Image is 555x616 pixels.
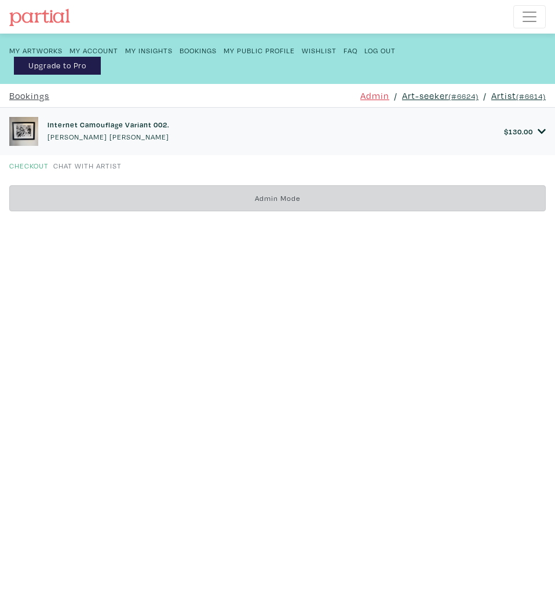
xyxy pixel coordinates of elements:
a: Log Out [364,43,396,57]
h6: $ [504,127,533,136]
small: Chat with artist [53,161,122,170]
a: My Account [70,43,118,57]
small: Checkout [9,161,49,170]
a: My Public Profile [224,43,295,57]
small: My Artworks [9,46,63,55]
span: / [483,89,487,102]
div: Admin Mode [9,185,546,211]
small: (#6624) [448,91,479,101]
button: Toggle navigation [513,5,546,28]
a: Internet Camouflage Variant 002. [PERSON_NAME] [PERSON_NAME] [48,120,169,143]
a: Art-seeker(#6624) [402,89,479,102]
a: Admin [360,89,389,102]
a: My Insights [125,43,173,57]
small: (#6614) [516,91,546,101]
a: Bookings [180,43,217,57]
a: Checkout [9,160,49,170]
small: My Account [70,46,118,55]
small: My Insights [125,46,173,55]
a: Artist(#6614) [491,89,546,102]
small: Log Out [364,46,396,55]
img: phpThumb.php [9,117,38,146]
a: My Artworks [9,43,63,57]
p: [PERSON_NAME] [PERSON_NAME] [48,131,169,142]
small: Wishlist [302,46,337,55]
a: Chat with artist [53,160,122,170]
span: / [394,89,397,102]
small: FAQ [344,46,357,55]
a: Wishlist [302,43,337,57]
small: Bookings [180,46,217,55]
a: Bookings [9,89,49,102]
a: $130.00 [504,127,546,136]
h6: Internet Camouflage Variant 002. [48,120,169,129]
span: 130.00 [509,127,533,136]
a: Upgrade to Pro [14,57,101,75]
a: FAQ [344,43,357,57]
small: My Public Profile [224,46,295,55]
